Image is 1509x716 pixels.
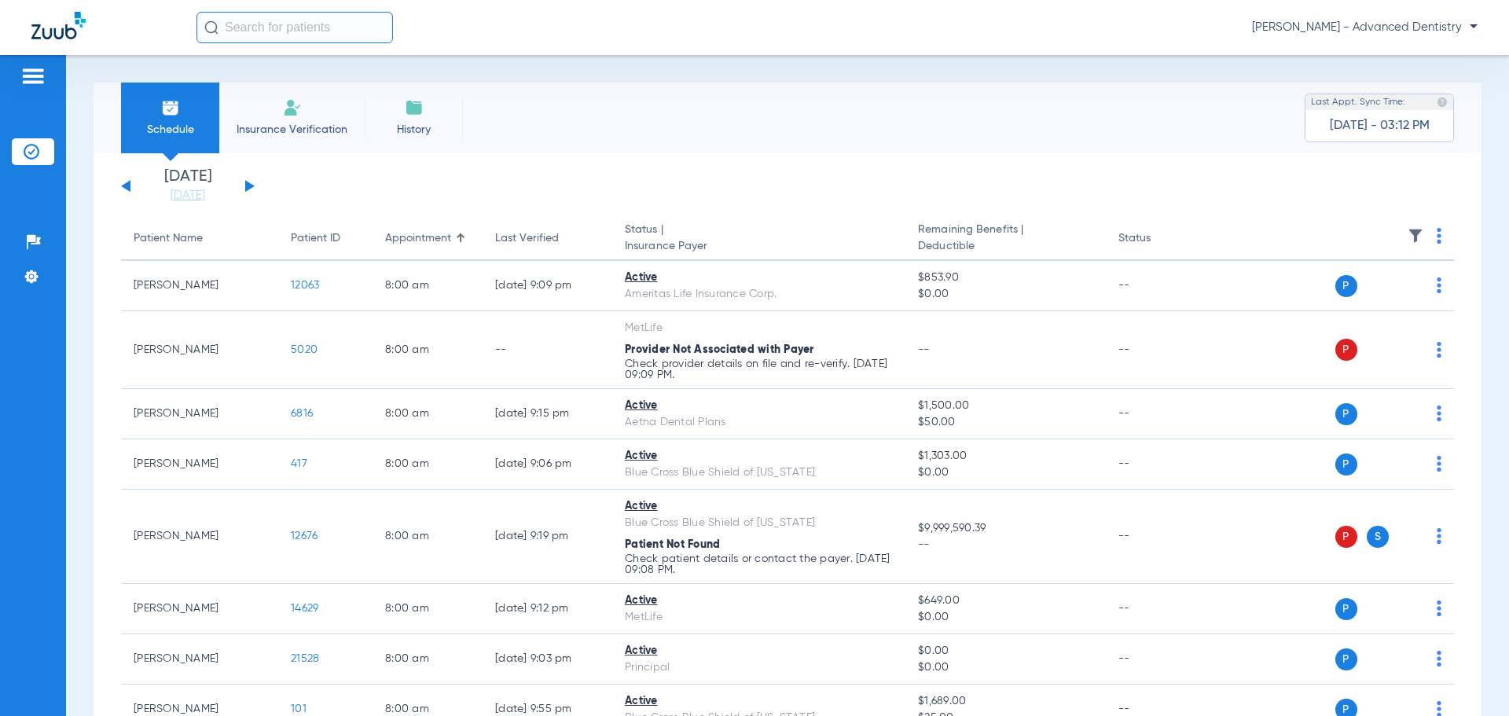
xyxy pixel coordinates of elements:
[121,389,278,439] td: [PERSON_NAME]
[1437,456,1441,472] img: group-dot-blue.svg
[373,439,483,490] td: 8:00 AM
[625,238,893,255] span: Insurance Payer
[121,634,278,685] td: [PERSON_NAME]
[918,593,1092,609] span: $649.00
[1106,490,1212,584] td: --
[291,230,340,247] div: Patient ID
[1335,339,1357,361] span: P
[291,344,318,355] span: 5020
[373,490,483,584] td: 8:00 AM
[625,286,893,303] div: Ameritas Life Insurance Corp.
[134,230,266,247] div: Patient Name
[1106,261,1212,311] td: --
[1367,526,1389,548] span: S
[625,320,893,336] div: MetLife
[495,230,600,247] div: Last Verified
[918,464,1092,481] span: $0.00
[141,188,235,204] a: [DATE]
[918,609,1092,626] span: $0.00
[291,703,307,714] span: 101
[1335,453,1357,475] span: P
[625,498,893,515] div: Active
[283,98,302,117] img: Manual Insurance Verification
[231,122,353,138] span: Insurance Verification
[385,230,470,247] div: Appointment
[121,439,278,490] td: [PERSON_NAME]
[20,67,46,86] img: hamburger-icon
[918,448,1092,464] span: $1,303.00
[918,659,1092,676] span: $0.00
[625,553,893,575] p: Check patient details or contact the payer. [DATE] 09:08 PM.
[121,261,278,311] td: [PERSON_NAME]
[1106,439,1212,490] td: --
[1437,600,1441,616] img: group-dot-blue.svg
[373,634,483,685] td: 8:00 AM
[121,311,278,389] td: [PERSON_NAME]
[625,693,893,710] div: Active
[121,584,278,634] td: [PERSON_NAME]
[376,122,451,138] span: History
[1437,528,1441,544] img: group-dot-blue.svg
[1335,526,1357,548] span: P
[373,584,483,634] td: 8:00 AM
[196,12,393,43] input: Search for patients
[1252,20,1478,35] span: [PERSON_NAME] - Advanced Dentistry
[1106,217,1212,261] th: Status
[291,458,307,469] span: 417
[1106,584,1212,634] td: --
[373,261,483,311] td: 8:00 AM
[625,398,893,414] div: Active
[918,520,1092,537] span: $9,999,590.39
[918,270,1092,286] span: $853.90
[625,659,893,676] div: Principal
[385,230,451,247] div: Appointment
[291,280,319,291] span: 12063
[625,358,893,380] p: Check provider details on file and re-verify. [DATE] 09:09 PM.
[918,643,1092,659] span: $0.00
[625,448,893,464] div: Active
[918,344,930,355] span: --
[373,389,483,439] td: 8:00 AM
[625,344,814,355] span: Provider Not Associated with Payer
[291,531,318,542] span: 12676
[133,122,207,138] span: Schedule
[291,603,318,614] span: 14629
[1311,94,1405,110] span: Last Appt. Sync Time:
[483,439,612,490] td: [DATE] 9:06 PM
[1437,97,1448,108] img: last sync help info
[1437,277,1441,293] img: group-dot-blue.svg
[1437,406,1441,421] img: group-dot-blue.svg
[134,230,203,247] div: Patient Name
[612,217,905,261] th: Status |
[1437,651,1441,666] img: group-dot-blue.svg
[625,464,893,481] div: Blue Cross Blue Shield of [US_STATE]
[625,643,893,659] div: Active
[495,230,559,247] div: Last Verified
[291,408,313,419] span: 6816
[918,414,1092,431] span: $50.00
[918,537,1092,553] span: --
[918,398,1092,414] span: $1,500.00
[1408,228,1423,244] img: filter.svg
[1335,403,1357,425] span: P
[31,12,86,39] img: Zuub Logo
[625,414,893,431] div: Aetna Dental Plans
[625,539,720,550] span: Patient Not Found
[161,98,180,117] img: Schedule
[1106,311,1212,389] td: --
[1335,648,1357,670] span: P
[1437,342,1441,358] img: group-dot-blue.svg
[121,490,278,584] td: [PERSON_NAME]
[405,98,424,117] img: History
[204,20,218,35] img: Search Icon
[1106,634,1212,685] td: --
[1330,118,1430,134] span: [DATE] - 03:12 PM
[918,693,1092,710] span: $1,689.00
[1106,389,1212,439] td: --
[625,593,893,609] div: Active
[625,609,893,626] div: MetLife
[483,311,612,389] td: --
[625,515,893,531] div: Blue Cross Blue Shield of [US_STATE]
[291,653,319,664] span: 21528
[905,217,1105,261] th: Remaining Benefits |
